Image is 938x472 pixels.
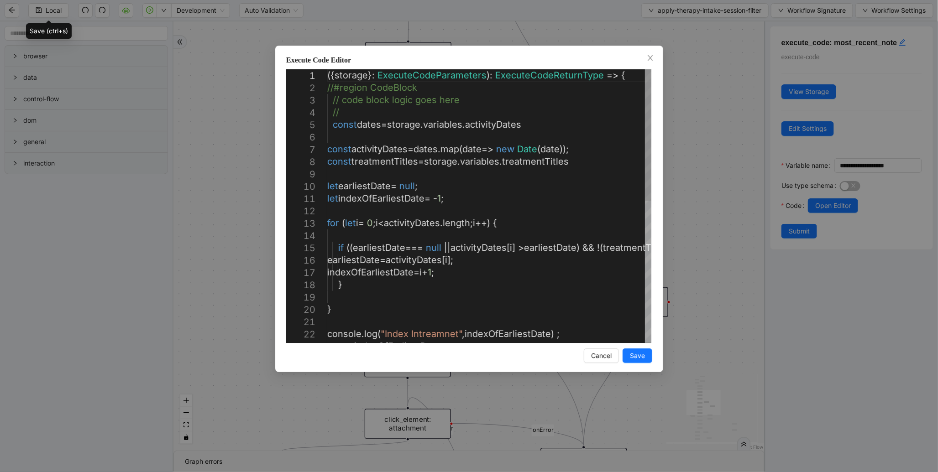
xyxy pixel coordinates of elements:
[286,131,315,144] div: 6
[462,328,465,339] span: ,
[496,144,514,155] span: new
[286,254,315,267] div: 16
[358,218,364,228] span: =
[495,70,604,81] span: ExecuteCodeReturnType
[630,351,645,361] span: Save
[433,193,437,204] span: -
[444,242,451,253] span: ||
[420,119,423,130] span: .
[333,119,357,130] span: const
[487,70,493,81] span: ):
[286,242,315,254] div: 15
[327,70,335,81] span: ({
[517,144,537,155] span: Date
[623,348,652,363] button: Save
[582,242,594,253] span: &&
[597,242,603,253] span: !(
[286,55,652,66] div: Execute Code Editor
[327,328,362,339] span: console
[431,267,434,278] span: ;
[381,328,462,339] span: "Index Intreamnet"
[518,242,524,253] span: >
[377,328,381,339] span: (
[335,70,368,81] span: storage
[647,54,654,62] span: close
[399,181,415,192] span: null
[327,156,351,167] span: const
[493,218,497,228] span: {
[378,218,384,228] span: <
[351,156,418,167] span: treatmentTitles
[473,218,475,228] span: i
[387,119,420,130] span: storage
[286,82,315,94] div: 2
[286,316,315,328] div: 21
[442,254,445,265] span: [
[376,218,378,228] span: i
[440,144,459,155] span: map
[502,156,569,167] span: treatmentTitles
[373,218,376,228] span: ;
[286,94,315,107] div: 3
[338,193,424,204] span: indexOfEarliestDate
[499,156,502,167] span: .
[507,242,510,253] span: [
[327,267,414,278] span: indexOfEarliestDate
[460,156,499,167] span: variables
[368,70,375,81] span: }:
[286,230,315,242] div: 14
[327,69,328,70] textarea: Editor content;Press Alt+F1 for Accessibility Options.
[286,279,315,291] div: 18
[408,144,414,155] span: =
[364,328,377,339] span: log
[560,144,569,155] span: ));
[327,144,351,155] span: const
[414,144,438,155] span: dates
[603,242,670,253] span: treatmentTitles
[356,218,358,228] span: i
[286,328,315,341] div: 22
[327,304,331,315] span: }
[346,242,353,253] span: ((
[470,218,473,228] span: ;
[424,193,430,204] span: =
[338,279,342,290] span: }
[415,181,418,192] span: ;
[451,242,507,253] span: activityDates
[286,144,315,156] div: 7
[465,328,551,339] span: indexOfEarliestDate
[333,94,460,105] span: // code block logic goes here
[447,254,453,265] span: ];
[443,218,470,228] span: length
[423,119,462,130] span: variables
[26,23,72,39] div: Save (ctrl+s)
[327,341,354,352] span: return
[428,267,431,278] span: 1
[414,267,419,278] span: =
[327,181,338,192] span: let
[537,144,540,155] span: (
[286,156,315,168] div: 8
[405,242,423,253] span: ===
[354,341,440,352] span: indexOfEarliestDate
[459,144,462,155] span: (
[440,218,443,228] span: .
[327,193,338,204] span: let
[482,144,493,155] span: =>
[286,341,315,353] div: 23
[445,254,447,265] span: i
[462,144,482,155] span: date
[286,291,315,304] div: 19
[286,205,315,218] div: 12
[462,119,465,130] span: .
[551,328,554,339] span: )
[426,242,441,253] span: null
[384,218,440,228] span: activityDates
[367,218,373,228] span: 0
[345,218,356,228] span: let
[441,193,444,204] span: ;
[357,119,381,130] span: dates
[286,168,315,181] div: 9
[286,193,315,205] div: 11
[557,328,560,339] span: ;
